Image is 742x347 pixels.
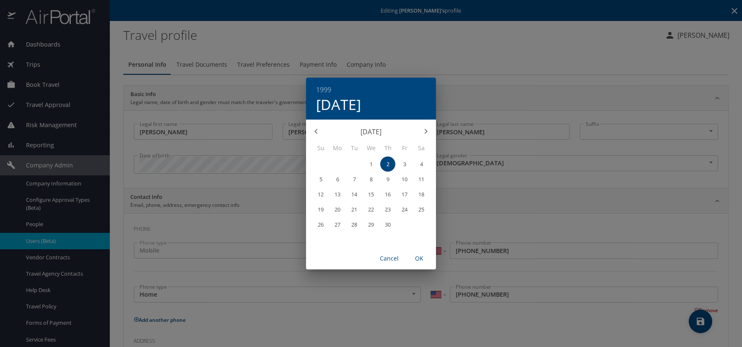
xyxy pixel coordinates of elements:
[385,207,391,212] p: 23
[418,177,424,182] p: 11
[368,222,374,227] p: 29
[347,202,362,217] button: 21
[370,162,373,167] p: 1
[318,192,324,197] p: 12
[387,177,389,182] p: 9
[385,222,391,227] p: 30
[313,187,328,202] button: 12
[335,192,340,197] p: 13
[397,187,412,202] button: 17
[353,177,356,182] p: 7
[330,143,345,153] span: Mo
[397,157,412,172] button: 3
[387,162,389,167] p: 2
[368,207,374,212] p: 22
[376,251,402,266] button: Cancel
[414,143,429,153] span: Sa
[418,207,424,212] p: 25
[414,202,429,217] button: 25
[402,207,407,212] p: 24
[363,172,379,187] button: 8
[380,217,395,232] button: 30
[326,127,416,137] p: [DATE]
[347,172,362,187] button: 7
[351,222,357,227] p: 28
[330,172,345,187] button: 6
[414,172,429,187] button: 11
[402,192,407,197] p: 17
[313,217,328,232] button: 26
[313,172,328,187] button: 5
[318,207,324,212] p: 19
[335,207,340,212] p: 20
[380,143,395,153] span: Th
[379,253,399,264] span: Cancel
[363,217,379,232] button: 29
[380,202,395,217] button: 23
[420,162,423,167] p: 4
[363,202,379,217] button: 22
[409,253,429,264] span: OK
[330,202,345,217] button: 20
[336,177,339,182] p: 6
[370,177,373,182] p: 8
[403,162,406,167] p: 3
[316,96,361,113] button: [DATE]
[330,217,345,232] button: 27
[385,192,391,197] p: 16
[313,202,328,217] button: 19
[330,187,345,202] button: 13
[380,157,395,172] button: 2
[397,172,412,187] button: 10
[414,187,429,202] button: 18
[347,187,362,202] button: 14
[335,222,340,227] p: 27
[318,222,324,227] p: 26
[397,143,412,153] span: Fr
[351,207,357,212] p: 21
[319,177,322,182] p: 5
[397,202,412,217] button: 24
[414,157,429,172] button: 4
[380,187,395,202] button: 16
[363,157,379,172] button: 1
[402,177,407,182] p: 10
[313,143,328,153] span: Su
[368,192,374,197] p: 15
[363,187,379,202] button: 15
[418,192,424,197] p: 18
[363,143,379,153] span: We
[351,192,357,197] p: 14
[406,251,433,266] button: OK
[316,84,331,96] button: 1999
[380,172,395,187] button: 9
[347,217,362,232] button: 28
[347,143,362,153] span: Tu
